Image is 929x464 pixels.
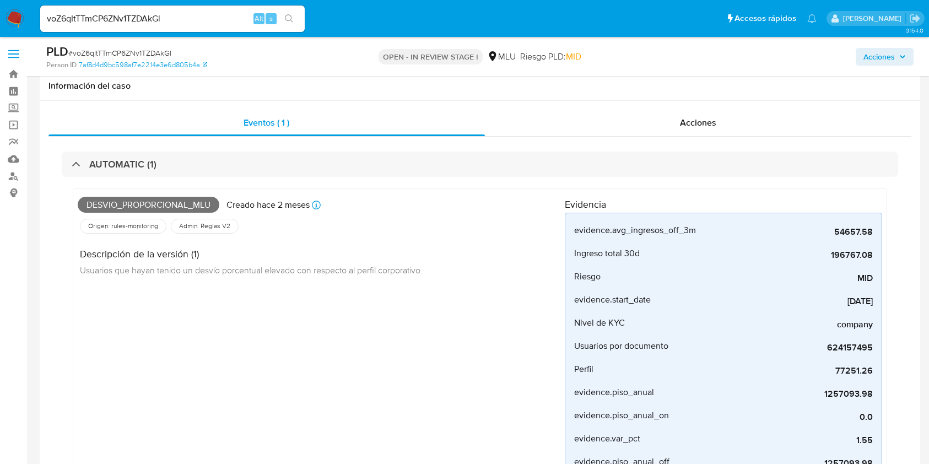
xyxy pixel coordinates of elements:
[574,341,668,352] span: Usuarios por documento
[80,248,423,260] h4: Descripción de la versión (1)
[62,152,898,177] div: AUTOMATIC (1)
[574,410,669,421] span: evidence.piso_anual_on
[574,387,654,398] span: evidence.piso_anual
[707,435,873,446] span: 1.55
[269,13,273,24] span: s
[680,116,716,129] span: Acciones
[843,13,905,24] p: ximena.felix@mercadolibre.com
[244,116,289,129] span: Eventos ( 1 )
[487,51,516,63] div: MLU
[178,222,231,230] span: Admin. Reglas V2
[707,342,873,353] span: 624157495
[46,60,77,70] b: Person ID
[707,319,873,330] span: company
[707,412,873,423] span: 0.0
[40,12,305,26] input: Buscar usuario o caso...
[78,197,219,213] span: Desvio_proporcional_mlu
[574,225,696,236] span: evidence.avg_ingresos_off_3m
[574,248,640,259] span: Ingreso total 30d
[89,158,156,170] h3: AUTOMATIC (1)
[278,11,300,26] button: search-icon
[707,250,873,261] span: 196767.08
[574,271,601,282] span: Riesgo
[856,48,914,66] button: Acciones
[80,264,423,276] span: Usuarios que hayan tenido un desvío porcentual elevado con respecto al perfil corporativo.
[379,49,483,64] p: OPEN - IN REVIEW STAGE I
[909,13,921,24] a: Salir
[566,50,581,63] span: MID
[574,433,640,444] span: evidence.var_pct
[574,364,593,375] span: Perfil
[87,222,159,230] span: Origen: rules-monitoring
[48,80,911,91] h1: Información del caso
[68,47,171,58] span: # voZ6qItTTmCP6ZNv1TZDAkGl
[79,60,207,70] a: 7af8d4d9bc598af7e2214e3e6d805b4a
[565,198,882,211] h4: Evidencia
[707,273,873,284] span: MID
[520,51,581,63] span: Riesgo PLD:
[707,296,873,307] span: [DATE]
[574,317,625,328] span: Nivel de KYC
[863,48,895,66] span: Acciones
[707,365,873,376] span: 77251.26
[226,199,310,211] p: Creado hace 2 meses
[46,42,68,60] b: PLD
[574,294,651,305] span: evidence.start_date
[707,389,873,400] span: 1257093.98
[707,226,873,238] span: 54657.58
[807,14,817,23] a: Notificaciones
[734,13,796,24] span: Accesos rápidos
[255,13,263,24] span: Alt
